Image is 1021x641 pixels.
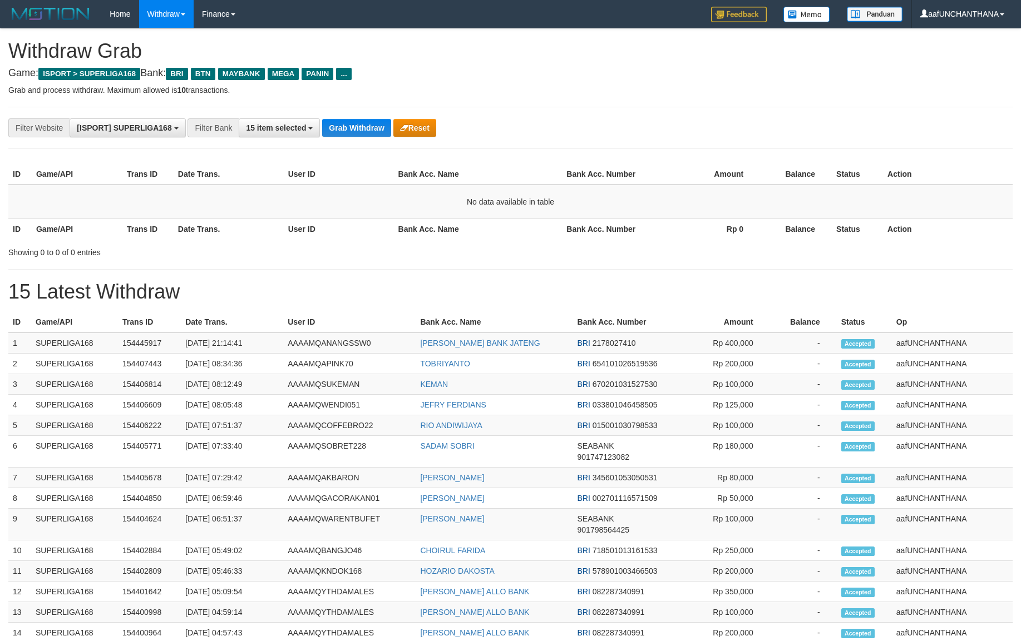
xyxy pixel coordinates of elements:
td: AAAAMQSOBRET228 [283,436,416,468]
span: Copy 2178027410 to clipboard [593,339,636,347]
img: Feedback.jpg [711,7,767,22]
th: Bank Acc. Number [562,164,653,185]
th: Date Trans. [181,312,283,332]
th: Status [832,164,883,185]
span: Accepted [841,421,875,431]
th: User ID [284,164,394,185]
span: Accepted [841,380,875,390]
td: [DATE] 08:05:48 [181,395,283,415]
td: - [770,332,837,354]
span: Accepted [841,608,875,618]
span: Copy 670201031527530 to clipboard [593,380,658,389]
td: 11 [8,561,31,582]
td: SUPERLIGA168 [31,415,118,436]
td: 154406609 [118,395,181,415]
img: panduan.png [847,7,902,22]
th: Balance [770,312,837,332]
td: SUPERLIGA168 [31,509,118,540]
td: aafUNCHANTHANA [892,540,1013,561]
td: 154406222 [118,415,181,436]
th: Balance [760,164,832,185]
td: - [770,436,837,468]
td: aafUNCHANTHANA [892,602,1013,623]
button: 15 item selected [239,118,320,137]
span: BRI [578,546,590,555]
td: 1 [8,332,31,354]
span: Copy 082287340991 to clipboard [593,608,644,617]
span: Accepted [841,401,875,410]
td: SUPERLIGA168 [31,540,118,561]
span: BRI [578,359,590,368]
a: JEFRY FERDIANS [420,400,486,409]
th: Balance [760,218,832,239]
span: BRI [578,567,590,575]
td: AAAAMQWENDI051 [283,395,416,415]
p: Grab and process withdraw. Maximum allowed is transactions. [8,85,1013,96]
span: Copy 578901003466503 to clipboard [593,567,658,575]
button: Grab Withdraw [322,119,391,137]
td: AAAAMQSUKEMAN [283,374,416,395]
td: 2 [8,354,31,374]
span: Copy 901798564425 to clipboard [578,525,629,534]
span: Copy 015001030798533 to clipboard [593,421,658,430]
td: - [770,468,837,488]
td: aafUNCHANTHANA [892,468,1013,488]
span: Accepted [841,442,875,451]
td: - [770,582,837,602]
span: BRI [578,608,590,617]
td: SUPERLIGA168 [31,602,118,623]
a: [PERSON_NAME] [420,514,484,523]
td: 5 [8,415,31,436]
td: AAAAMQYTHDAMALES [283,582,416,602]
td: AAAAMQCOFFEBRO22 [283,415,416,436]
td: AAAAMQANANGSSW0 [283,332,416,354]
td: [DATE] 05:09:54 [181,582,283,602]
td: 154406814 [118,374,181,395]
a: SADAM SOBRI [420,441,474,450]
span: Accepted [841,629,875,638]
a: [PERSON_NAME] ALLO BANK [420,628,529,637]
td: [DATE] 06:51:37 [181,509,283,540]
img: Button%20Memo.svg [783,7,830,22]
span: Accepted [841,474,875,483]
span: BRI [578,421,590,430]
span: Copy 901747123082 to clipboard [578,453,629,461]
span: BTN [191,68,215,80]
span: Copy 082287340991 to clipboard [593,628,644,637]
th: ID [8,164,32,185]
span: Accepted [841,339,875,349]
td: Rp 350,000 [670,582,770,602]
span: MAYBANK [218,68,265,80]
span: ISPORT > SUPERLIGA168 [38,68,140,80]
td: 10 [8,540,31,561]
th: Game/API [31,312,118,332]
td: - [770,354,837,374]
td: - [770,561,837,582]
td: Rp 100,000 [670,374,770,395]
td: No data available in table [8,185,1013,219]
td: SUPERLIGA168 [31,561,118,582]
td: 154400998 [118,602,181,623]
span: 15 item selected [246,123,306,132]
span: BRI [578,628,590,637]
th: Game/API [32,218,122,239]
td: SUPERLIGA168 [31,332,118,354]
span: BRI [578,494,590,503]
th: Op [892,312,1013,332]
span: Accepted [841,567,875,577]
th: ID [8,312,31,332]
td: Rp 100,000 [670,415,770,436]
td: AAAAMQAKBARON [283,468,416,488]
span: Copy 082287340991 to clipboard [593,587,644,596]
a: [PERSON_NAME] ALLO BANK [420,608,529,617]
strong: 10 [177,86,186,95]
th: Trans ID [122,164,174,185]
a: [PERSON_NAME] BANK JATENG [420,339,540,347]
td: 154405678 [118,468,181,488]
th: User ID [284,218,394,239]
span: Accepted [841,360,875,369]
button: Reset [393,119,436,137]
td: aafUNCHANTHANA [892,436,1013,468]
th: Trans ID [122,218,174,239]
a: KEMAN [420,380,448,389]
